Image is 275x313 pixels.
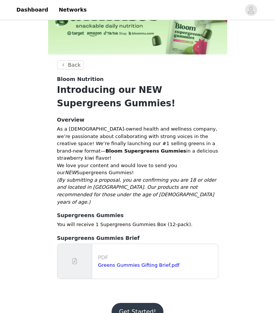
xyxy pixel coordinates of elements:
[57,125,218,162] p: As a [DEMOGRAPHIC_DATA]-owned health and wellness company, we’re passionate about collaborating w...
[57,75,104,83] span: Bloom Nutrition
[57,60,84,69] button: Back
[247,4,254,16] div: avatar
[65,170,76,175] em: NEW
[57,83,218,110] h1: Introducing our NEW Supergreens Gummies!
[98,254,215,262] p: PDF
[57,221,218,228] p: You will receive 1 Supergreens Gummies Box (12-pack).
[57,162,218,176] p: We love your content and would love to send you our Supergreens Gummies!
[98,262,180,268] a: Greens Gummies Gifting Brief.pdf
[57,116,218,124] h4: Overview
[54,1,91,18] a: Networks
[57,177,216,205] em: (By submitting a proposal, you are confirming you are 18 or older and located in [GEOGRAPHIC_DATA...
[12,1,53,18] a: Dashboard
[57,212,218,219] h4: Supergreens Gummies
[57,234,218,242] h4: Supergreens Gummies Brief
[106,148,186,154] strong: Bloom Supergreens Gummies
